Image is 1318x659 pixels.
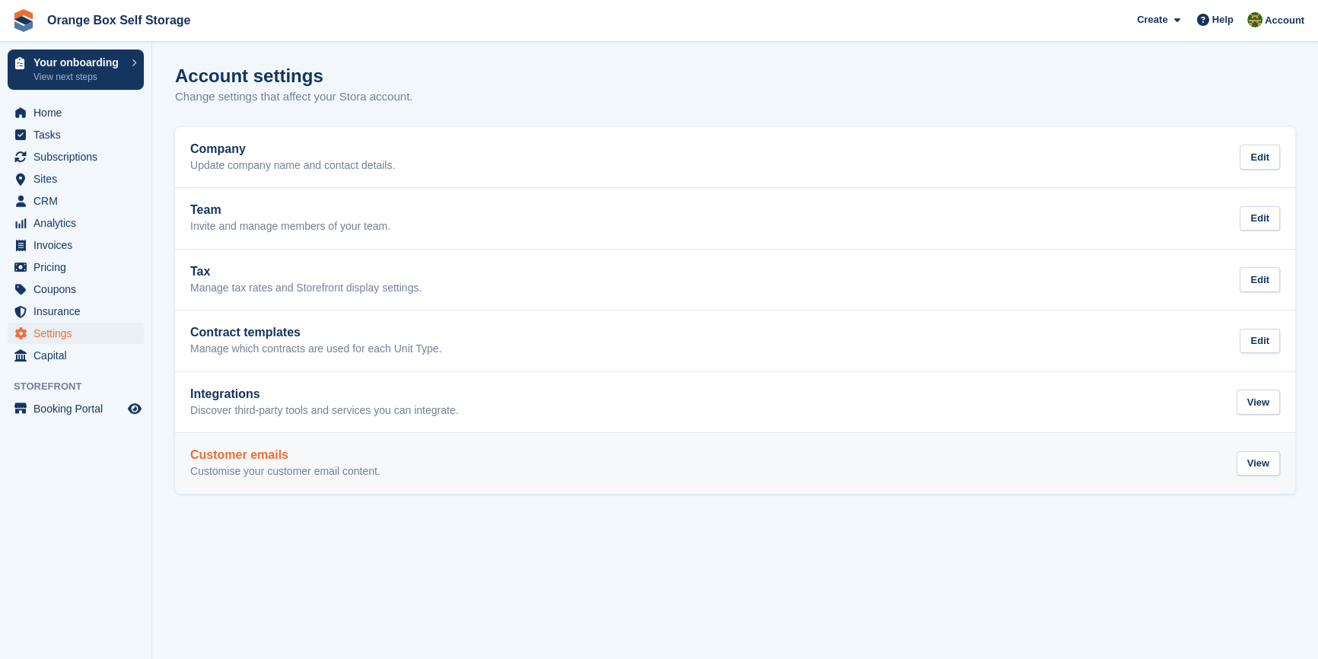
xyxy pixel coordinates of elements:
[1240,206,1280,231] div: Edit
[33,345,125,366] span: Capital
[126,400,144,418] a: Preview store
[33,190,125,212] span: CRM
[190,342,441,356] p: Manage which contracts are used for each Unit Type.
[190,404,459,418] p: Discover third-party tools and services you can integrate.
[8,168,144,189] a: menu
[175,433,1295,494] a: Customer emails Customise your customer email content. View
[190,387,459,401] h2: Integrations
[8,323,144,344] a: menu
[33,212,125,234] span: Analytics
[8,190,144,212] a: menu
[12,9,35,32] img: stora-icon-8386f47178a22dfd0bd8f6a31ec36ba5ce8667c1dd55bd0f319d3a0aa187defe.svg
[8,256,144,278] a: menu
[8,146,144,167] a: menu
[190,203,390,217] h2: Team
[8,212,144,234] a: menu
[33,70,124,84] p: View next steps
[8,49,144,90] a: Your onboarding View next steps
[1265,13,1304,28] span: Account
[175,88,412,106] p: Change settings that affect your Stora account.
[33,323,125,344] span: Settings
[8,102,144,123] a: menu
[1240,329,1280,354] div: Edit
[1212,12,1234,27] span: Help
[175,250,1295,310] a: Tax Manage tax rates and Storefront display settings. Edit
[33,279,125,300] span: Coupons
[33,398,125,419] span: Booking Portal
[8,398,144,419] a: menu
[41,8,197,33] a: Orange Box Self Storage
[190,220,390,234] p: Invite and manage members of your team.
[1237,390,1280,415] div: View
[33,234,125,256] span: Invoices
[190,159,395,173] p: Update company name and contact details.
[8,124,144,145] a: menu
[8,279,144,300] a: menu
[1137,12,1167,27] span: Create
[33,256,125,278] span: Pricing
[33,301,125,322] span: Insurance
[190,142,395,156] h2: Company
[190,465,380,479] p: Customise your customer email content.
[175,372,1295,433] a: Integrations Discover third-party tools and services you can integrate. View
[1240,145,1280,170] div: Edit
[190,265,422,279] h2: Tax
[175,65,323,86] h1: Account settings
[190,282,422,295] p: Manage tax rates and Storefront display settings.
[1247,12,1262,27] img: SARAH T
[8,234,144,256] a: menu
[33,57,124,68] p: Your onboarding
[175,127,1295,188] a: Company Update company name and contact details. Edit
[1240,267,1280,292] div: Edit
[175,188,1295,249] a: Team Invite and manage members of your team. Edit
[190,448,380,462] h2: Customer emails
[190,326,441,339] h2: Contract templates
[8,301,144,322] a: menu
[14,379,151,394] span: Storefront
[33,168,125,189] span: Sites
[33,146,125,167] span: Subscriptions
[8,345,144,366] a: menu
[175,310,1295,371] a: Contract templates Manage which contracts are used for each Unit Type. Edit
[33,102,125,123] span: Home
[1237,451,1280,476] div: View
[33,124,125,145] span: Tasks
